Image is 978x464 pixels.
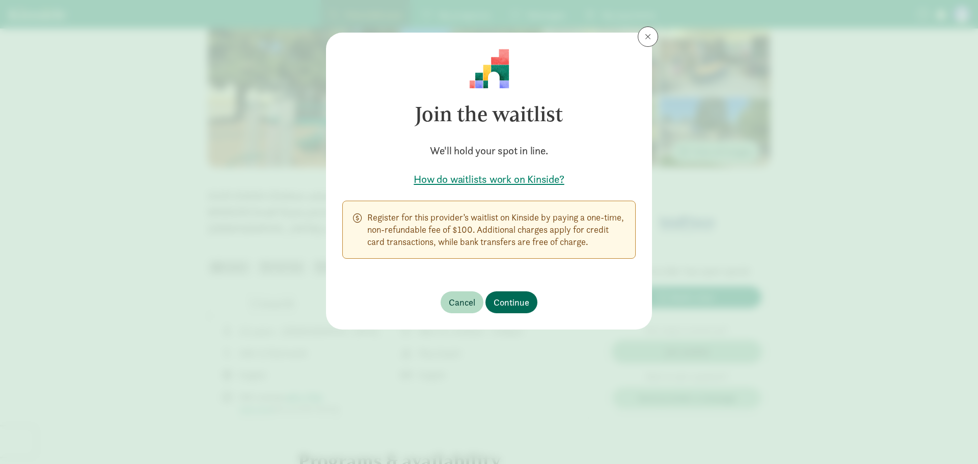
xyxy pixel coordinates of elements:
[342,144,636,158] h5: We'll hold your spot in line.
[342,89,636,140] h3: Join the waitlist
[441,291,483,313] button: Cancel
[367,211,625,248] p: Register for this provider’s waitlist on Kinside by paying a one-time, non-refundable fee of $100...
[485,291,537,313] button: Continue
[494,295,529,309] span: Continue
[342,172,636,186] a: How do waitlists work on Kinside?
[449,295,475,309] span: Cancel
